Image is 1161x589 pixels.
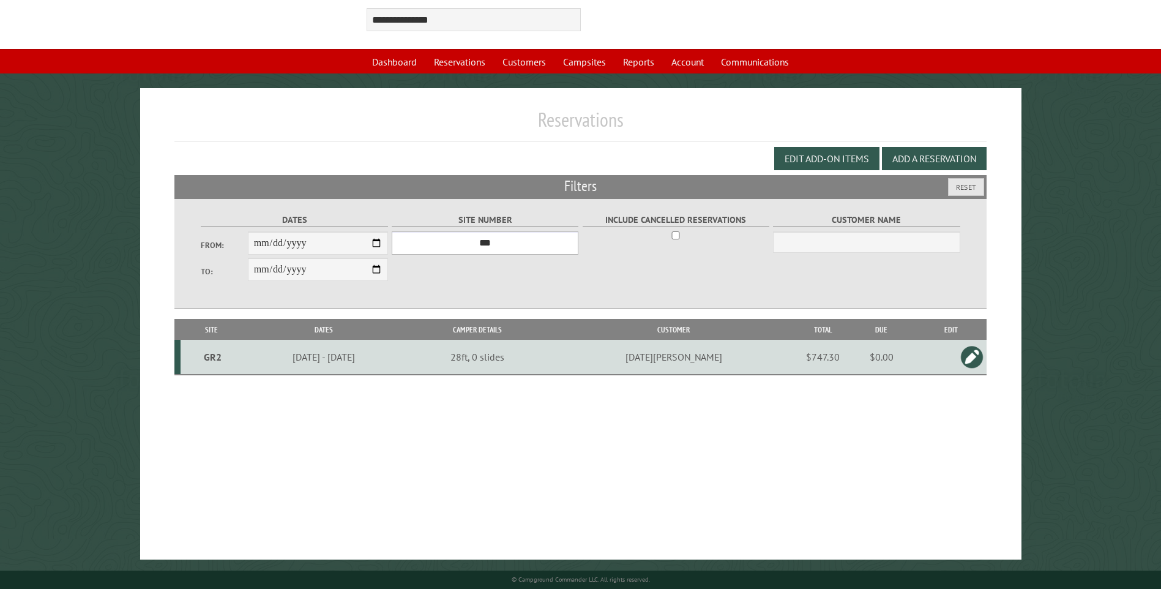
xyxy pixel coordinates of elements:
[201,239,247,251] label: From:
[392,213,578,227] label: Site Number
[174,175,986,198] h2: Filters
[774,147,879,170] button: Edit Add-on Items
[406,340,549,375] td: 28ft, 0 slides
[773,213,960,227] label: Customer Name
[882,147,987,170] button: Add a Reservation
[495,50,553,73] a: Customers
[556,50,613,73] a: Campsites
[714,50,796,73] a: Communications
[664,50,711,73] a: Account
[847,340,916,375] td: $0.00
[549,319,798,340] th: Customer
[174,108,986,141] h1: Reservations
[185,351,239,363] div: GR2
[244,351,404,363] div: [DATE] - [DATE]
[406,319,549,340] th: Camper Details
[427,50,493,73] a: Reservations
[201,213,387,227] label: Dates
[616,50,662,73] a: Reports
[181,319,242,340] th: Site
[583,213,769,227] label: Include Cancelled Reservations
[847,319,916,340] th: Due
[365,50,424,73] a: Dashboard
[201,266,247,277] label: To:
[798,340,847,375] td: $747.30
[512,576,650,583] small: © Campground Commander LLC. All rights reserved.
[798,319,847,340] th: Total
[549,340,798,375] td: [DATE][PERSON_NAME]
[242,319,406,340] th: Dates
[916,319,987,340] th: Edit
[948,178,984,196] button: Reset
